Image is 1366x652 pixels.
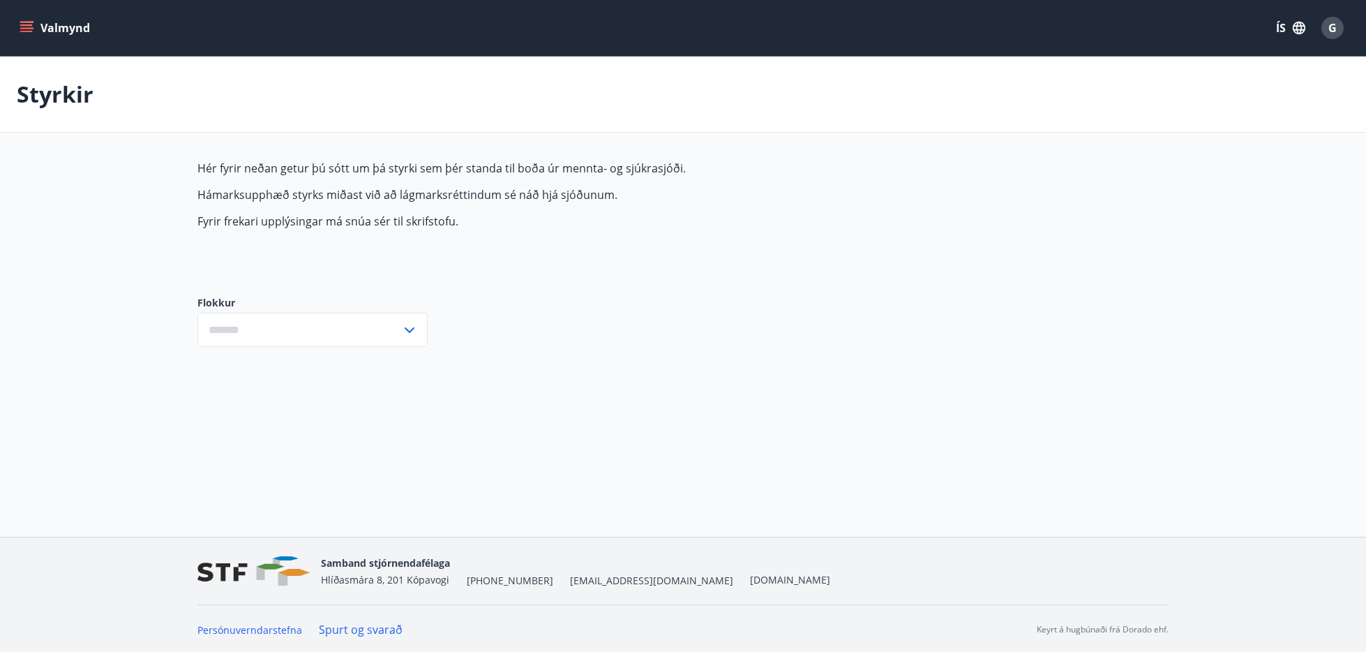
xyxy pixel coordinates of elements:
a: Persónuverndarstefna [197,623,302,637]
button: menu [17,15,96,40]
span: [PHONE_NUMBER] [467,574,553,588]
p: Hér fyrir neðan getur þú sótt um þá styrki sem þér standa til boða úr mennta- og sjúkrasjóði. [197,161,856,176]
p: Keyrt á hugbúnaði frá Dorado ehf. [1037,623,1169,636]
button: ÍS [1268,15,1313,40]
span: [EMAIL_ADDRESS][DOMAIN_NAME] [570,574,733,588]
span: Samband stjórnendafélaga [321,556,450,570]
p: Fyrir frekari upplýsingar má snúa sér til skrifstofu. [197,214,856,229]
button: G [1316,11,1349,45]
a: [DOMAIN_NAME] [750,573,830,586]
p: Styrkir [17,79,93,110]
span: Hlíðasmára 8, 201 Kópavogi [321,573,449,586]
span: G [1328,20,1337,36]
a: Spurt og svarað [319,622,403,637]
label: Flokkur [197,296,428,310]
p: Hámarksupphæð styrks miðast við að lágmarksréttindum sé náð hjá sjóðunum. [197,187,856,202]
img: vjCaq2fThgY3EUYqSgpjEiBg6WP39ov69hlhuPVN.png [197,556,310,586]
